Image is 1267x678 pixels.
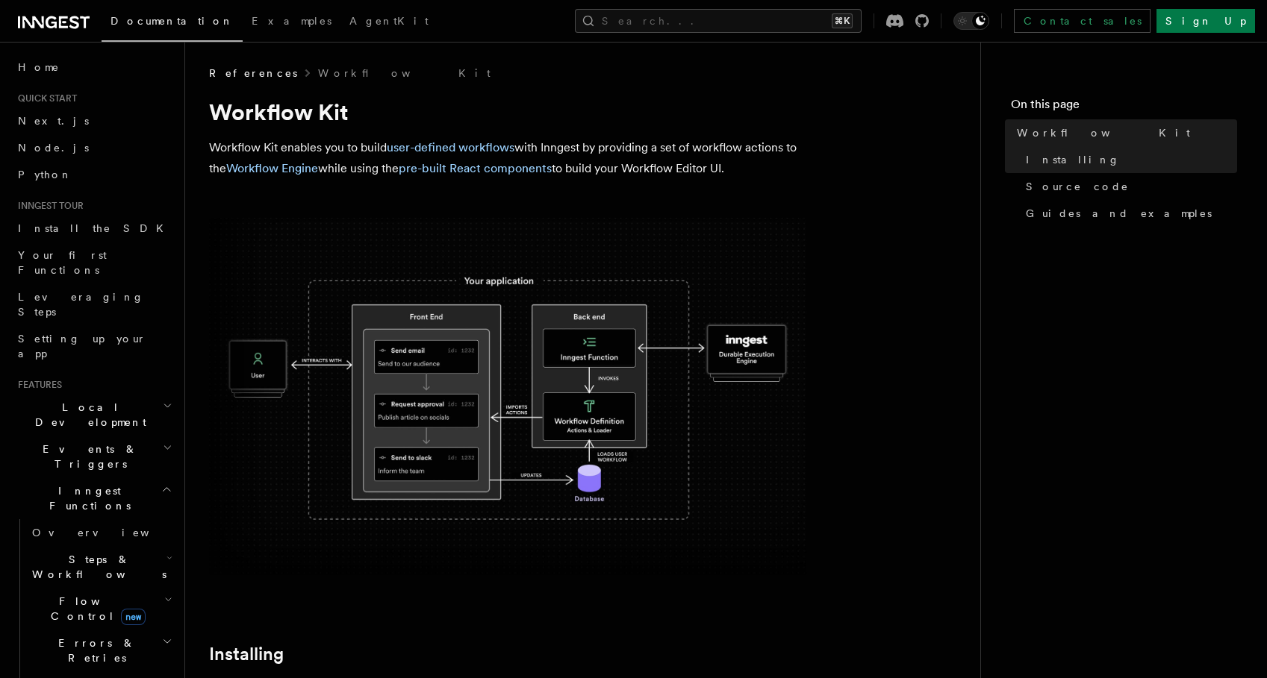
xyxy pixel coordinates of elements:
[252,15,331,27] span: Examples
[18,249,107,276] span: Your first Functions
[1026,206,1212,221] span: Guides and examples
[349,15,429,27] span: AgentKit
[953,12,989,30] button: Toggle dark mode
[12,215,175,242] a: Install the SDK
[26,588,175,630] button: Flow Controlnew
[12,394,175,436] button: Local Development
[575,9,862,33] button: Search...⌘K
[26,635,162,665] span: Errors & Retries
[12,477,175,519] button: Inngest Functions
[12,107,175,134] a: Next.js
[12,325,175,367] a: Setting up your app
[18,169,72,181] span: Python
[12,54,175,81] a: Home
[110,15,234,27] span: Documentation
[1011,119,1237,146] a: Workflow Kit
[12,134,175,161] a: Node.js
[243,4,340,40] a: Examples
[12,200,84,212] span: Inngest tour
[18,60,60,75] span: Home
[26,630,175,671] button: Errors & Retries
[387,140,514,154] a: user-defined workflows
[226,161,318,175] a: Workflow Engine
[209,644,284,665] a: Installing
[1020,146,1237,173] a: Installing
[209,137,806,179] p: Workflow Kit enables you to build with Inngest by providing a set of workflow actions to the whil...
[32,527,186,539] span: Overview
[12,283,175,325] a: Leveraging Steps
[340,4,438,40] a: AgentKit
[26,594,164,624] span: Flow Control
[1011,95,1237,119] h4: On this page
[102,4,243,42] a: Documentation
[12,442,163,471] span: Events & Triggers
[12,379,62,391] span: Features
[1026,179,1129,194] span: Source code
[12,161,175,188] a: Python
[12,242,175,283] a: Your first Functions
[18,291,144,318] span: Leveraging Steps
[18,142,89,154] span: Node.js
[1026,152,1120,167] span: Installing
[12,400,163,430] span: Local Development
[399,161,552,175] a: pre-built React components
[26,552,166,582] span: Steps & Workflows
[18,333,146,360] span: Setting up your app
[1014,9,1151,33] a: Contact sales
[1020,200,1237,227] a: Guides and examples
[12,483,161,513] span: Inngest Functions
[209,98,806,125] h1: Workflow Kit
[209,218,806,575] img: The Workflow Kit provides a Workflow Engine to compose workflow actions on the back end and a set...
[26,519,175,546] a: Overview
[12,92,77,104] span: Quick start
[26,546,175,588] button: Steps & Workflows
[18,222,172,234] span: Install the SDK
[1017,125,1190,140] span: Workflow Kit
[318,66,491,81] a: Workflow Kit
[18,115,89,127] span: Next.js
[1157,9,1255,33] a: Sign Up
[121,609,146,625] span: new
[209,66,297,81] span: References
[12,436,175,477] button: Events & Triggers
[832,13,853,28] kbd: ⌘K
[1020,173,1237,200] a: Source code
